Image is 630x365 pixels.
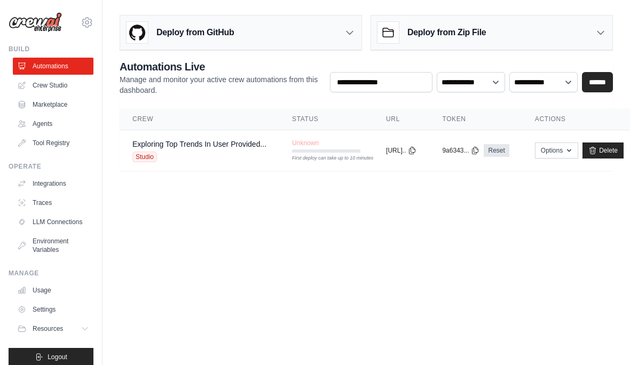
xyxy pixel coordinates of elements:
[132,152,157,162] span: Studio
[13,320,93,337] button: Resources
[13,213,93,231] a: LLM Connections
[582,142,624,158] a: Delete
[442,146,479,155] button: 9a6343...
[33,324,63,333] span: Resources
[9,162,93,171] div: Operate
[13,77,93,94] a: Crew Studio
[13,194,93,211] a: Traces
[156,26,234,39] h3: Deploy from GitHub
[120,108,279,130] th: Crew
[13,282,93,299] a: Usage
[429,108,522,130] th: Token
[292,155,360,162] div: First deploy can take up to 10 minutes
[535,142,578,158] button: Options
[48,353,67,361] span: Logout
[9,12,62,33] img: Logo
[13,115,93,132] a: Agents
[120,59,321,74] h2: Automations Live
[13,96,93,113] a: Marketplace
[13,58,93,75] a: Automations
[13,301,93,318] a: Settings
[13,175,93,192] a: Integrations
[484,144,509,157] a: Reset
[13,134,93,152] a: Tool Registry
[9,45,93,53] div: Build
[127,22,148,43] img: GitHub Logo
[279,108,373,130] th: Status
[9,269,93,277] div: Manage
[120,74,321,96] p: Manage and monitor your active crew automations from this dashboard.
[292,139,319,147] span: Unknown
[132,140,266,148] a: Exploring Top Trends In User Provided...
[407,26,486,39] h3: Deploy from Zip File
[13,233,93,258] a: Environment Variables
[373,108,429,130] th: URL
